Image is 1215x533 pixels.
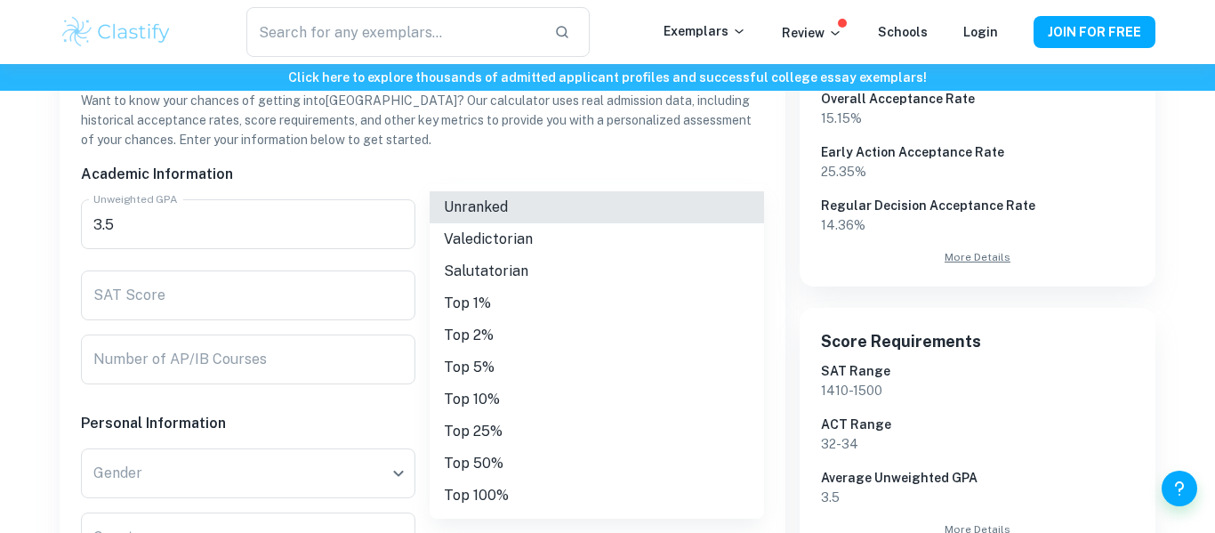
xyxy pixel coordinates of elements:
[430,416,764,448] li: Top 25%
[430,480,764,512] li: Top 100%
[430,448,764,480] li: Top 50%
[430,287,764,319] li: Top 1%
[430,255,764,287] li: Salutatorian
[430,384,764,416] li: Top 10%
[430,351,764,384] li: Top 5%
[430,191,764,223] li: Unranked
[430,223,764,255] li: Valedictorian
[430,319,764,351] li: Top 2%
